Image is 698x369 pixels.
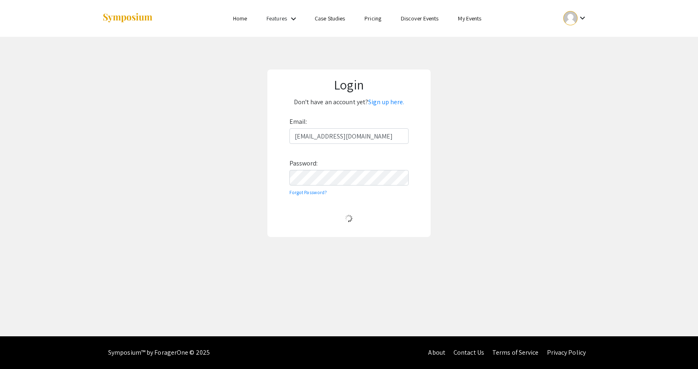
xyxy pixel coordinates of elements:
[368,98,404,106] a: Sign up here.
[289,189,327,195] a: Forgot Password?
[342,211,356,226] img: Loading
[578,13,587,23] mat-icon: Expand account dropdown
[365,15,381,22] a: Pricing
[267,15,287,22] a: Features
[458,15,481,22] a: My Events
[274,96,424,109] p: Don't have an account yet?
[108,336,210,369] div: Symposium™ by ForagerOne © 2025
[289,115,307,128] label: Email:
[289,157,318,170] label: Password:
[315,15,345,22] a: Case Studies
[6,332,35,363] iframe: Chat
[547,348,586,357] a: Privacy Policy
[428,348,445,357] a: About
[401,15,439,22] a: Discover Events
[274,77,424,92] h1: Login
[289,14,298,24] mat-icon: Expand Features list
[555,9,596,27] button: Expand account dropdown
[102,13,153,24] img: Symposium by ForagerOne
[453,348,484,357] a: Contact Us
[492,348,539,357] a: Terms of Service
[233,15,247,22] a: Home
